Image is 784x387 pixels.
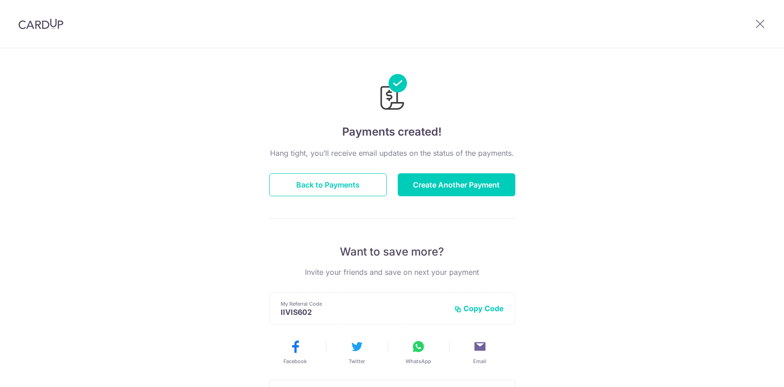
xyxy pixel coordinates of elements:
p: Want to save more? [269,245,515,259]
button: Create Another Payment [398,173,515,196]
button: Email [453,339,507,365]
button: Copy Code [454,304,504,313]
span: Email [473,358,486,365]
p: Invite your friends and save on next your payment [269,267,515,278]
p: My Referral Code [281,300,447,307]
h4: Payments created! [269,124,515,140]
img: Payments [378,74,407,113]
span: Facebook [283,358,307,365]
p: IIVIS602 [281,307,447,317]
p: Hang tight, you’ll receive email updates on the status of the payments. [269,148,515,159]
button: WhatsApp [391,339,446,365]
button: Twitter [330,339,384,365]
button: Facebook [268,339,322,365]
span: Twitter [349,358,365,365]
button: Back to Payments [269,173,387,196]
span: WhatsApp [406,358,431,365]
img: CardUp [18,18,63,29]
